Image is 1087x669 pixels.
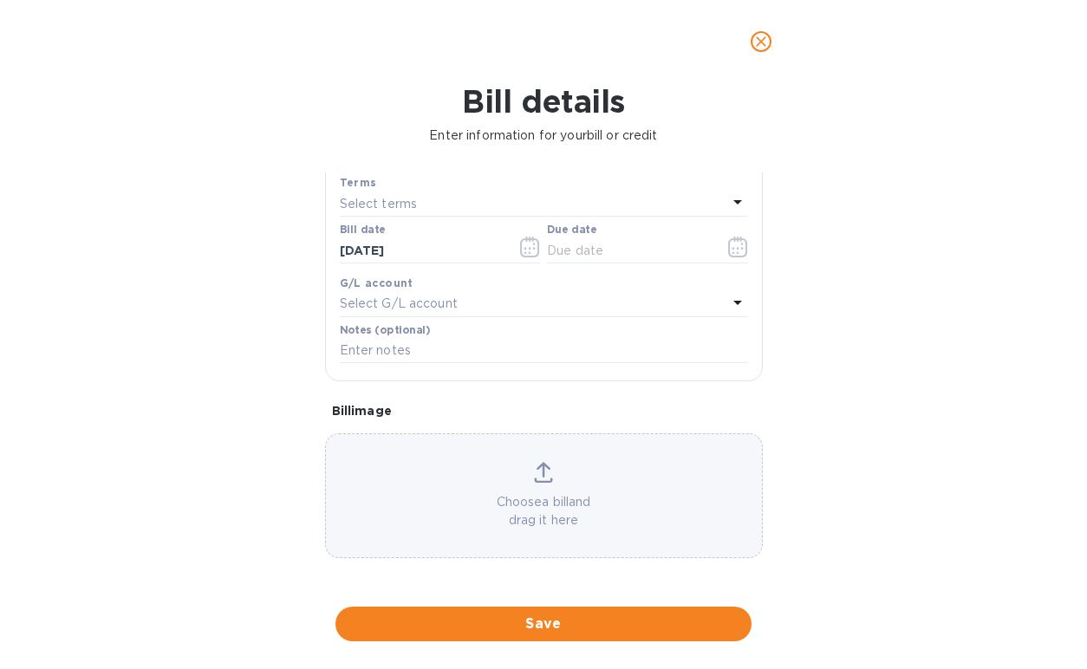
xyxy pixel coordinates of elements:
button: Save [335,607,752,641]
label: Notes (optional) [340,325,431,335]
span: Save [349,614,738,634]
p: Choose a bill and drag it here [326,493,762,529]
p: Enter information for your bill or credit [14,127,1073,145]
b: G/L account [340,276,413,289]
h1: Bill details [14,83,1073,120]
p: Bill image [332,402,756,419]
b: Terms [340,176,377,189]
input: Select date [340,237,504,263]
p: Select G/L account [340,295,458,313]
label: Bill date [340,225,386,236]
p: Select terms [340,195,418,213]
label: Due date [547,225,596,236]
button: close [740,21,782,62]
input: Enter notes [340,338,748,364]
input: Due date [547,237,711,263]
